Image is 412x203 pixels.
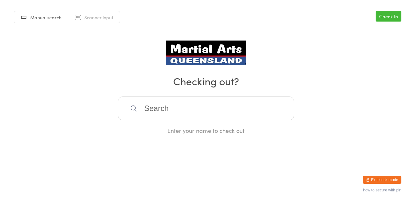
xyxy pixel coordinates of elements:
button: how to secure with pin [363,188,401,192]
img: thumb_logo.png [166,41,246,65]
h2: Checking out? [6,74,406,88]
button: Exit kiosk mode [363,176,401,184]
span: Manual search [30,14,61,21]
a: Check In [376,11,401,22]
div: Enter your name to check out [118,126,294,134]
input: Search [118,97,294,120]
span: Scanner input [84,14,113,21]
